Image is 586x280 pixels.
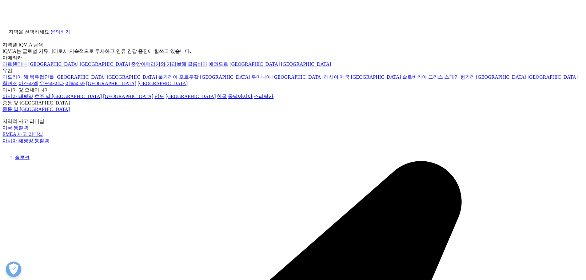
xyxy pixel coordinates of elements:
[9,29,49,34] font: 지역을 선택하세요
[2,94,33,99] a: 아시아 태평양
[65,81,85,86] a: 이탈리아
[2,132,43,137] a: EMEA 사고 리더십
[34,94,102,99] a: 호주 및 [GEOGRAPHIC_DATA]
[444,74,459,80] a: 스페인
[107,74,157,80] a: [GEOGRAPHIC_DATA]
[2,49,191,54] font: IQVIA는 글로벌 커뮤니티로서 지속적으로 투자하고 인류 건강 증진에 힘쓰고 있습니다.
[154,94,164,99] a: 인도
[272,74,322,80] a: [GEOGRAPHIC_DATA]
[200,74,250,80] a: [GEOGRAPHIC_DATA]
[6,262,21,277] button: 개방형 기본 설정
[2,119,44,124] font: 지역적 사고 리더십
[188,61,207,67] a: 콜롬비아
[131,61,186,67] a: 중앙아메리카와 카리브해
[2,81,17,86] a: 칠면조
[428,74,443,80] a: 그리스
[80,61,130,67] a: [GEOGRAPHIC_DATA]
[86,81,136,86] a: [GEOGRAPHIC_DATA]
[2,68,12,73] font: 유럽
[281,61,331,67] a: [GEOGRAPHIC_DATA]
[18,81,38,86] a: 이스라엘
[2,42,43,47] font: 지역별 IQVIA 탐색
[50,29,70,34] a: 문의하기
[2,87,49,93] font: 아시아 및 오세아니아
[165,94,216,99] a: [GEOGRAPHIC_DATA]
[2,61,27,67] a: 아르헨티나
[528,74,578,80] a: [GEOGRAPHIC_DATA]
[251,74,271,80] a: 루마니아
[2,125,28,130] a: 미국 통찰력
[254,94,273,99] a: 스리랑카
[217,94,227,99] a: 한국
[209,61,228,67] a: 에콰도르
[103,94,153,99] a: [GEOGRAPHIC_DATA]
[55,74,106,80] a: [GEOGRAPHIC_DATA]
[2,55,22,60] font: 아메리카
[15,155,30,160] a: 솔루션
[351,74,401,80] a: [GEOGRAPHIC_DATA]
[2,74,28,80] a: 아드리아 해
[28,61,78,67] a: [GEOGRAPHIC_DATA]
[179,74,199,80] a: 포르투갈
[2,100,70,105] font: 중동 및 [GEOGRAPHIC_DATA]
[324,74,350,80] a: 러시아 제국
[460,74,475,80] a: 헝가리
[476,74,526,80] a: [GEOGRAPHIC_DATA]
[138,81,188,86] a: [GEOGRAPHIC_DATA]
[2,138,49,143] a: 아시아 태평양 통찰력
[402,74,427,80] a: 슬로바키아
[158,74,178,80] a: 불가리아
[30,74,54,80] a: 북유럽인들
[228,94,253,99] a: 동남아시아
[2,107,70,112] a: 중동 및 [GEOGRAPHIC_DATA]
[39,81,64,86] a: 우크라이나
[229,61,280,67] a: [GEOGRAPHIC_DATA]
